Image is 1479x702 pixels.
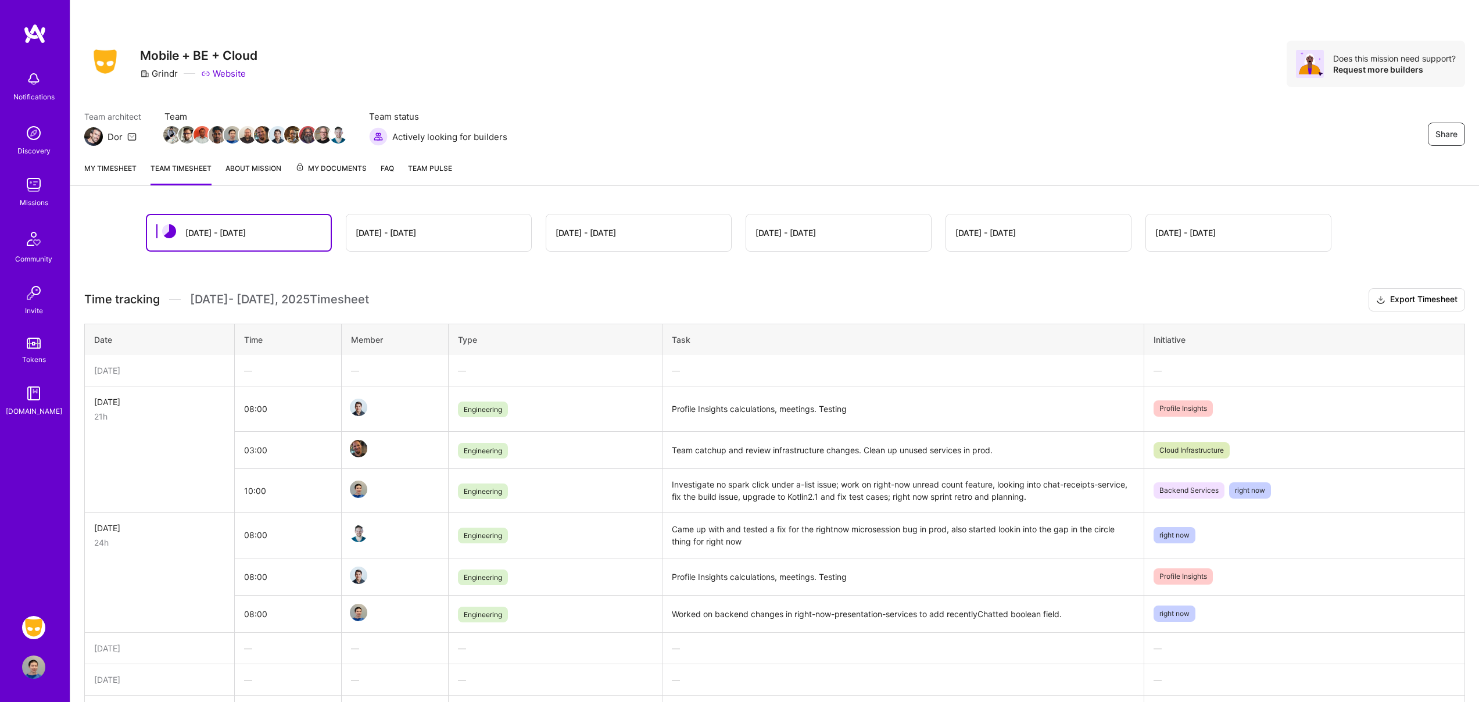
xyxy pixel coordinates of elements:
td: Came up with and tested a fix for the rightnow microsession bug in prod, also started lookin into... [662,513,1144,558]
td: Worked on backend changes in right-now-presentation-services to add recentlyChatted boolean field. [662,595,1144,632]
div: [DATE] - [DATE] [356,227,416,239]
span: Team architect [84,110,141,123]
td: 08:00 [234,386,341,432]
td: Team catchup and review infrastructure changes. Clean up unused services in prod. [662,432,1144,469]
span: Engineering [458,528,508,543]
th: Task [662,324,1144,355]
a: Team Member Avatar [316,125,331,145]
img: Team Member Avatar [224,126,241,144]
div: Tokens [22,353,46,366]
img: Team Member Avatar [350,604,367,621]
a: Website [201,67,246,80]
th: Member [341,324,448,355]
img: tokens [27,338,41,349]
a: Team Member Avatar [225,125,240,145]
span: Engineering [458,607,508,622]
span: Engineering [458,443,508,459]
img: Team Member Avatar [350,440,367,457]
div: — [244,364,332,377]
div: — [244,674,332,686]
span: right now [1229,482,1271,499]
img: Community [20,225,48,253]
div: Invite [25,305,43,317]
a: Team Member Avatar [331,125,346,145]
div: 21h [94,410,225,422]
td: 08:00 [234,595,341,632]
img: teamwork [22,173,45,196]
td: 08:00 [234,513,341,558]
div: [DATE] - [DATE] [556,227,616,239]
td: 08:00 [234,558,341,595]
img: Team Member Avatar [314,126,332,144]
span: Cloud Infrastructure [1154,442,1230,459]
th: Date [85,324,235,355]
div: Notifications [13,91,55,103]
th: Time [234,324,341,355]
img: Team Member Avatar [254,126,271,144]
div: Does this mission need support? [1333,53,1456,64]
a: About Mission [225,162,281,185]
img: discovery [22,121,45,145]
button: Share [1428,123,1465,146]
img: Company Logo [84,46,126,77]
span: Profile Insights [1154,400,1213,417]
div: [DATE] [94,674,225,686]
div: [DATE] - [DATE] [955,227,1016,239]
span: Team Pulse [408,164,452,173]
td: Investigate no spark click under a-list issue; work on right-now unread count feature, looking in... [662,469,1144,513]
div: [DATE] [94,522,225,534]
span: Time tracking [84,292,160,307]
a: Team Member Avatar [255,125,270,145]
div: — [1154,642,1455,654]
span: right now [1154,527,1195,543]
span: Engineering [458,402,508,417]
img: guide book [22,382,45,405]
td: 10:00 [234,469,341,513]
span: right now [1154,606,1195,622]
span: My Documents [295,162,367,175]
div: — [672,364,1134,377]
div: — [244,642,332,654]
div: — [458,642,653,654]
img: Grindr: Mobile + BE + Cloud [22,616,45,639]
img: Team Member Avatar [350,567,367,584]
i: icon Mail [127,132,137,141]
div: [DATE] - [DATE] [1155,227,1216,239]
img: Avatar [1296,50,1324,78]
img: Team Member Avatar [284,126,302,144]
a: Team Pulse [408,162,452,185]
a: Team timesheet [151,162,212,185]
div: [DATE] [94,642,225,654]
div: — [351,642,439,654]
img: Team Member Avatar [163,126,181,144]
a: Team Member Avatar [240,125,255,145]
i: icon CompanyGray [140,69,149,78]
span: [DATE] - [DATE] , 2025 Timesheet [190,292,369,307]
div: [DOMAIN_NAME] [6,405,62,417]
a: Team Member Avatar [351,397,366,417]
div: 24h [94,536,225,549]
img: Team Member Avatar [330,126,347,144]
img: Team Member Avatar [178,126,196,144]
img: User Avatar [22,656,45,679]
a: Team Member Avatar [164,125,180,145]
img: Team Member Avatar [350,525,367,542]
a: User Avatar [19,656,48,679]
td: 03:00 [234,432,341,469]
a: Team Member Avatar [300,125,316,145]
div: Dor [108,131,123,143]
a: Team Member Avatar [351,439,366,459]
div: [DATE] [94,364,225,377]
div: — [672,642,1134,654]
a: Team Member Avatar [180,125,195,145]
img: Team Member Avatar [209,126,226,144]
div: — [672,674,1134,686]
i: icon Download [1376,294,1385,306]
div: — [458,364,653,377]
div: [DATE] - [DATE] [185,227,246,239]
a: My timesheet [84,162,137,185]
a: Team Member Avatar [351,603,366,622]
td: Profile Insights calculations, meetings. Testing [662,558,1144,595]
a: Team Member Avatar [351,524,366,543]
img: Team Architect [84,127,103,146]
